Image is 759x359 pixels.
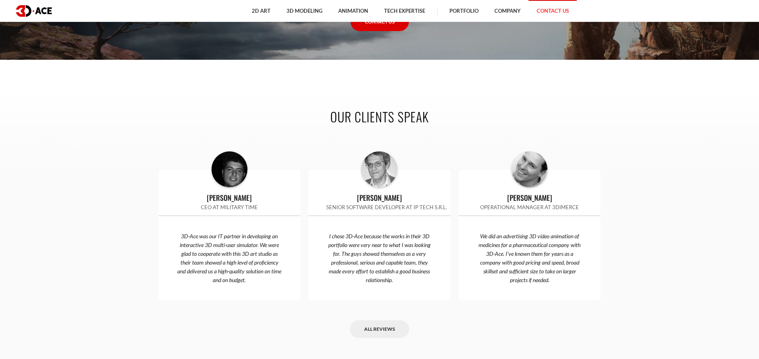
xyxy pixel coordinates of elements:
[351,13,409,31] a: Contact Us
[308,232,451,284] p: I chose 3D-Ace because the works in their 3D portfolio were very near to what I was looking for. ...
[308,192,451,203] p: [PERSON_NAME]
[159,192,301,203] p: [PERSON_NAME]
[459,203,601,211] p: Operational Manager at 3DIMERCE
[459,232,601,284] p: We did an advertising 3D video animation of medicines for a pharmaceutical company with 3D-Ace. I...
[350,320,409,338] a: All reviews
[159,232,301,284] p: 3D-Ace was our IT partner in developing an interactive 3D multi-user simulator. We were glad to c...
[459,192,601,203] p: [PERSON_NAME]
[159,108,601,126] h2: Our clients speak
[308,203,451,211] p: Senior Software Developer at Ip Tech S.r.l.
[159,203,301,211] p: CEO at Military Time
[16,5,52,17] img: logo dark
